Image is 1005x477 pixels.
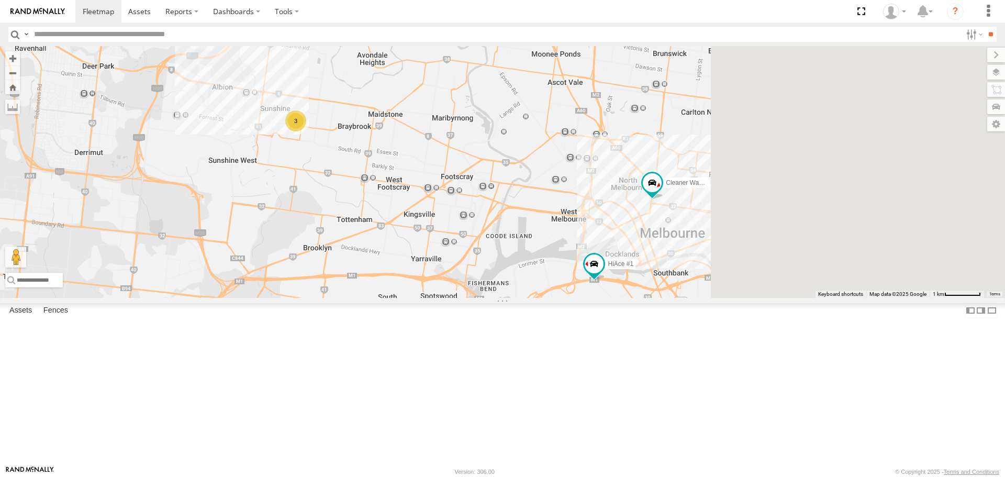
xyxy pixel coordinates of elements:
span: Map data ©2025 Google [869,291,926,297]
span: HiAce #1 [608,260,633,268]
img: rand-logo.svg [10,8,65,15]
div: © Copyright 2025 - [895,469,999,475]
button: Drag Pegman onto the map to open Street View [5,247,26,268]
label: Fences [38,304,73,318]
a: Terms and Conditions [944,469,999,475]
button: Zoom Home [5,80,20,94]
span: 1 km [933,291,944,297]
span: Cleaner Wagon #1 [666,180,718,187]
label: Assets [4,304,37,318]
label: Search Query [22,27,30,42]
button: Map Scale: 1 km per 66 pixels [930,291,984,298]
label: Dock Summary Table to the Left [965,303,976,318]
a: Terms [989,292,1000,296]
button: Keyboard shortcuts [818,291,863,298]
a: Visit our Website [6,467,54,477]
label: Map Settings [987,117,1005,131]
label: Dock Summary Table to the Right [976,303,986,318]
div: John Vu [879,4,910,19]
i: ? [947,3,964,20]
button: Zoom in [5,51,20,65]
label: Hide Summary Table [987,303,997,318]
label: Measure [5,99,20,114]
label: Search Filter Options [962,27,985,42]
div: 3 [285,110,306,131]
div: Version: 306.00 [455,469,495,475]
button: Zoom out [5,65,20,80]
